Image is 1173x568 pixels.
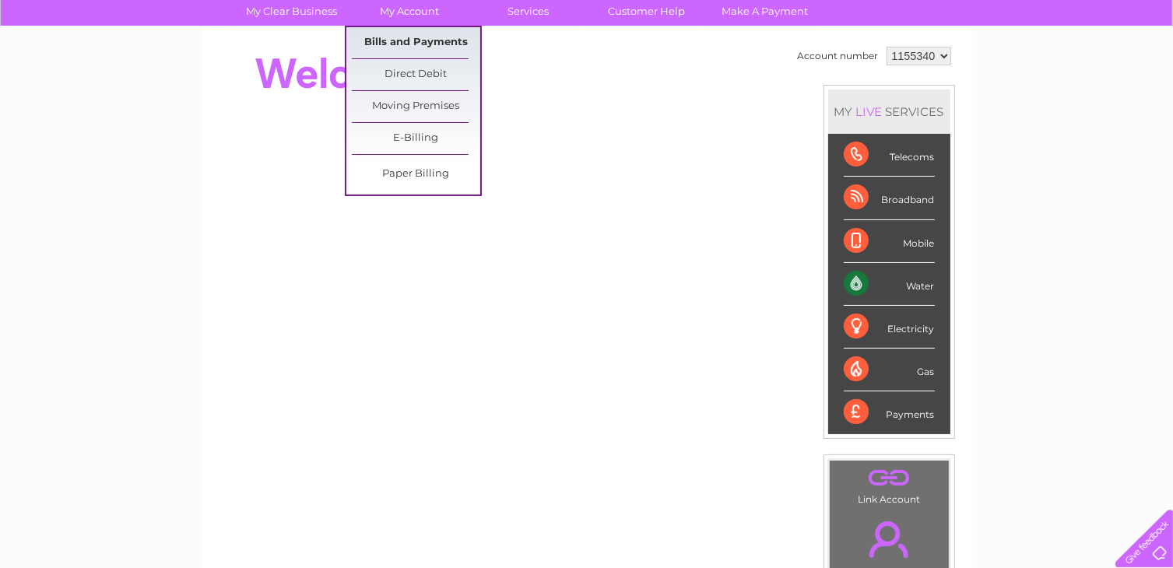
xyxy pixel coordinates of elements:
div: Mobile [844,220,935,263]
a: Water [899,66,929,78]
a: 0333 014 3131 [880,8,987,27]
div: Telecoms [844,134,935,177]
a: Telecoms [982,66,1028,78]
td: Account number [794,43,883,69]
div: Clear Business is a trading name of Verastar Limited (registered in [GEOGRAPHIC_DATA] No. 3667643... [219,9,955,75]
div: MY SERVICES [828,89,950,134]
a: . [834,465,945,492]
td: Link Account [829,460,950,509]
a: Moving Premises [352,91,480,122]
div: Payments [844,391,935,433]
a: Blog [1038,66,1060,78]
div: LIVE [853,104,886,119]
a: Bills and Payments [352,27,480,58]
a: Contact [1069,66,1108,78]
a: Direct Debit [352,59,480,90]
a: Energy [938,66,972,78]
div: Electricity [844,306,935,349]
a: Log out [1122,66,1158,78]
a: Paper Billing [352,159,480,190]
img: logo.png [41,40,121,88]
div: Water [844,263,935,306]
div: Broadband [844,177,935,219]
div: Gas [844,349,935,391]
a: . [834,512,945,566]
a: E-Billing [352,123,480,154]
